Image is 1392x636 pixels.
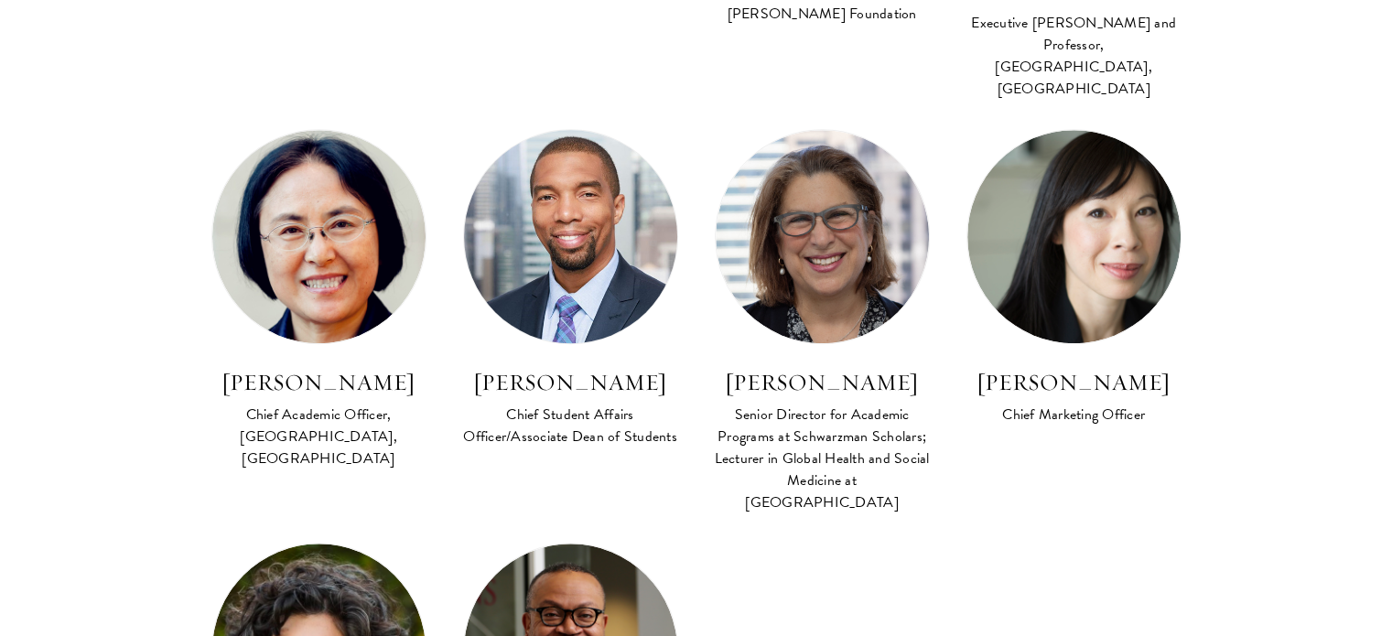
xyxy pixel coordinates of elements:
[211,404,426,469] div: Chief Academic Officer, [GEOGRAPHIC_DATA], [GEOGRAPHIC_DATA]
[211,367,426,398] h3: [PERSON_NAME]
[715,129,930,515] a: [PERSON_NAME] Senior Director for Academic Programs at Schwarzman Scholars; Lecturer in Global He...
[966,129,1182,427] a: [PERSON_NAME] Chief Marketing Officer
[966,367,1182,398] h3: [PERSON_NAME]
[463,404,678,447] div: Chief Student Affairs Officer/Associate Dean of Students
[715,367,930,398] h3: [PERSON_NAME]
[715,404,930,513] div: Senior Director for Academic Programs at Schwarzman Scholars; Lecturer in Global Health and Socia...
[966,12,1182,100] div: Executive [PERSON_NAME] and Professor, [GEOGRAPHIC_DATA], [GEOGRAPHIC_DATA]
[463,129,678,449] a: [PERSON_NAME] Chief Student Affairs Officer/Associate Dean of Students
[463,367,678,398] h3: [PERSON_NAME]
[966,404,1182,426] div: Chief Marketing Officer
[211,129,426,471] a: [PERSON_NAME] Chief Academic Officer, [GEOGRAPHIC_DATA], [GEOGRAPHIC_DATA]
